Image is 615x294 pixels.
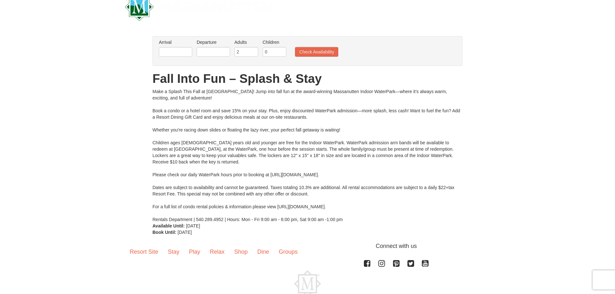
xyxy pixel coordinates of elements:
strong: Available Until: [152,223,185,228]
a: Groups [274,242,302,262]
span: [DATE] [186,223,200,228]
h1: Fall Into Fun – Splash & Stay [152,72,463,85]
label: Departure [197,39,230,45]
a: Dine [252,242,274,262]
a: Shop [229,242,252,262]
a: Resort Site [125,242,163,262]
a: Relax [205,242,229,262]
label: Adults [234,39,258,45]
a: Play [184,242,205,262]
label: Children [263,39,286,45]
span: [DATE] [178,230,192,235]
button: Check Availability [295,47,338,57]
a: Stay [163,242,184,262]
p: Connect with us [125,242,490,250]
strong: Book Until: [152,230,176,235]
label: Arrival [159,39,192,45]
div: Make a Splash This Fall at [GEOGRAPHIC_DATA]! Jump into fall fun at the award-winning Massanutten... [152,88,463,223]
